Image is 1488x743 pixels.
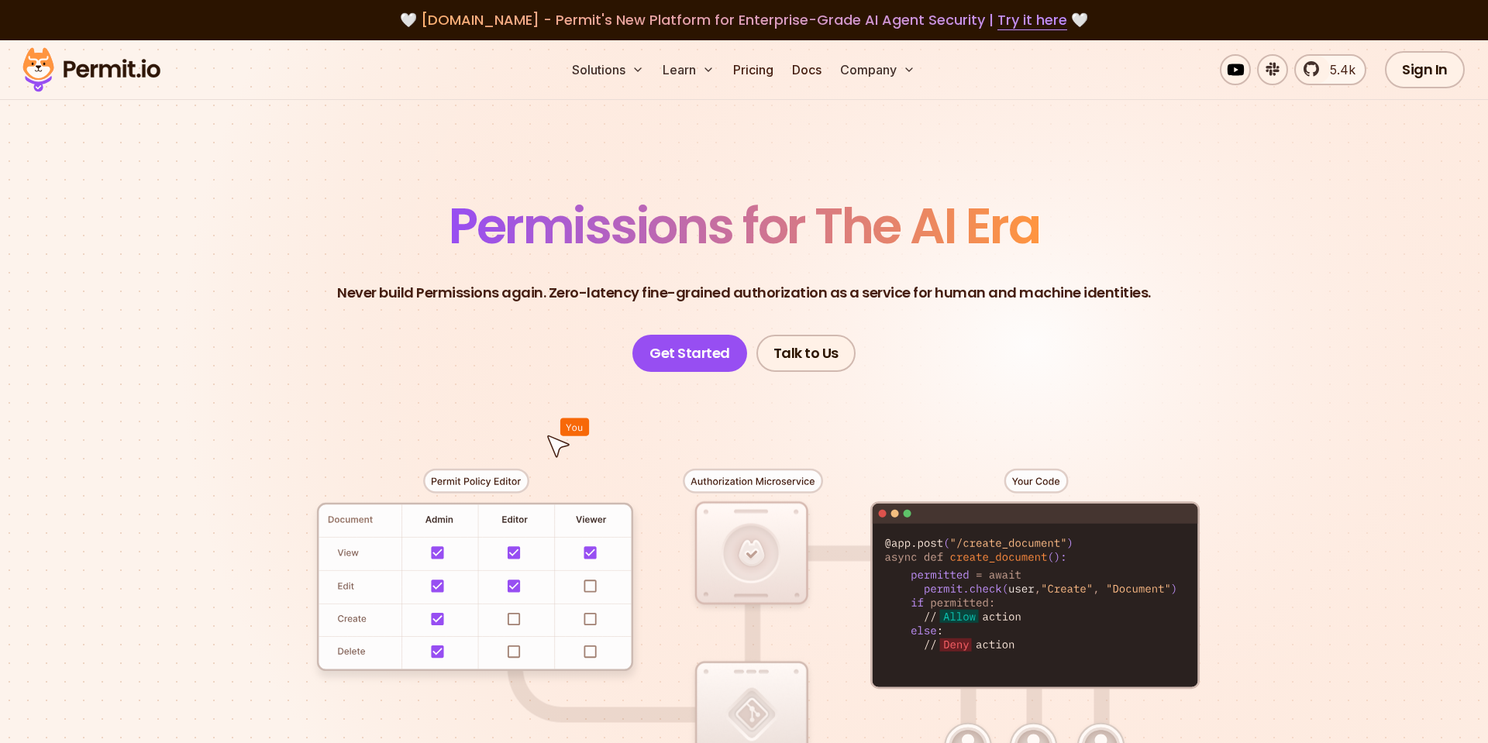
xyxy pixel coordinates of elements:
[1294,54,1366,85] a: 5.4k
[997,10,1067,30] a: Try it here
[449,191,1039,260] span: Permissions for The AI Era
[566,54,650,85] button: Solutions
[756,335,856,372] a: Talk to Us
[786,54,828,85] a: Docs
[656,54,721,85] button: Learn
[727,54,780,85] a: Pricing
[632,335,747,372] a: Get Started
[834,54,921,85] button: Company
[15,43,167,96] img: Permit logo
[337,282,1151,304] p: Never build Permissions again. Zero-latency fine-grained authorization as a service for human and...
[1321,60,1355,79] span: 5.4k
[421,10,1067,29] span: [DOMAIN_NAME] - Permit's New Platform for Enterprise-Grade AI Agent Security |
[37,9,1451,31] div: 🤍 🤍
[1385,51,1465,88] a: Sign In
